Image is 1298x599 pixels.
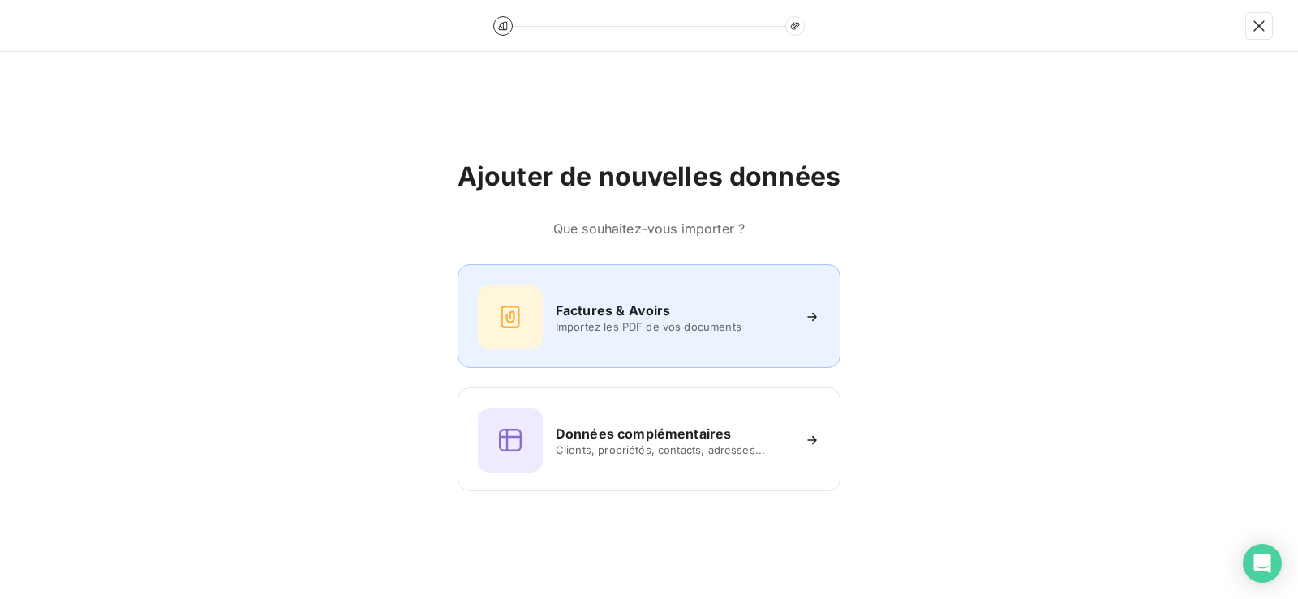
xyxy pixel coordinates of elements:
span: Importez les PDF de vos documents [556,320,791,333]
h2: Ajouter de nouvelles données [458,160,840,193]
div: Open Intercom Messenger [1243,544,1282,583]
h6: Données complémentaires [556,424,731,443]
h6: Factures & Avoirs [556,301,671,320]
h6: Que souhaitez-vous importer ? [458,219,840,238]
span: Clients, propriétés, contacts, adresses... [556,443,791,456]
